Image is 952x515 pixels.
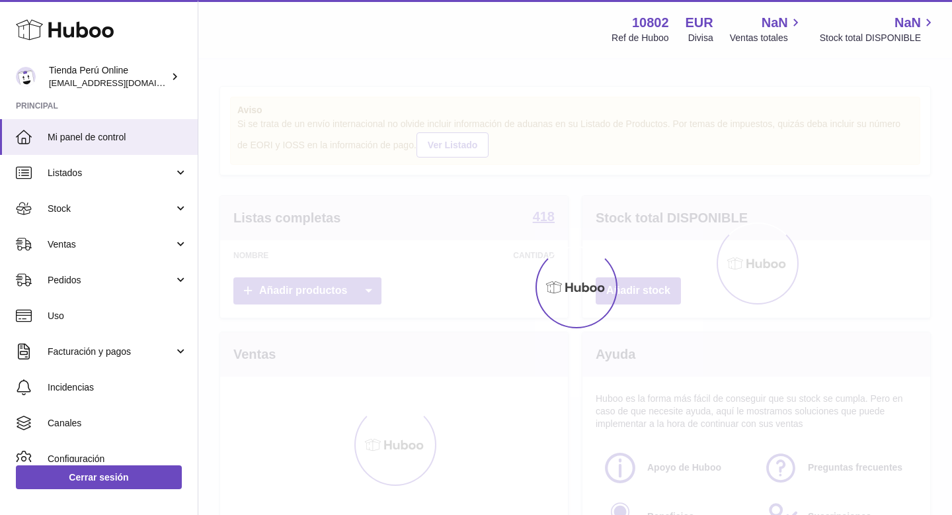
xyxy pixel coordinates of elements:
span: Uso [48,310,188,322]
span: [EMAIL_ADDRESS][DOMAIN_NAME] [49,77,194,88]
span: Stock total DISPONIBLE [820,32,936,44]
span: NaN [762,14,788,32]
a: Cerrar sesión [16,465,182,489]
span: Stock [48,203,174,215]
span: Facturación y pagos [48,346,174,358]
span: Pedidos [48,274,174,287]
strong: 10802 [632,14,669,32]
span: Mi panel de control [48,131,188,144]
div: Ref de Huboo [612,32,668,44]
a: NaN Stock total DISPONIBLE [820,14,936,44]
span: Ventas [48,238,174,251]
img: contacto@tiendaperuonline.com [16,67,36,87]
a: NaN Ventas totales [730,14,803,44]
div: Divisa [688,32,713,44]
span: Incidencias [48,381,188,394]
span: Ventas totales [730,32,803,44]
span: Canales [48,417,188,430]
span: Listados [48,167,174,179]
div: Tienda Perú Online [49,64,168,89]
strong: EUR [686,14,713,32]
span: Configuración [48,453,188,465]
span: NaN [894,14,921,32]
